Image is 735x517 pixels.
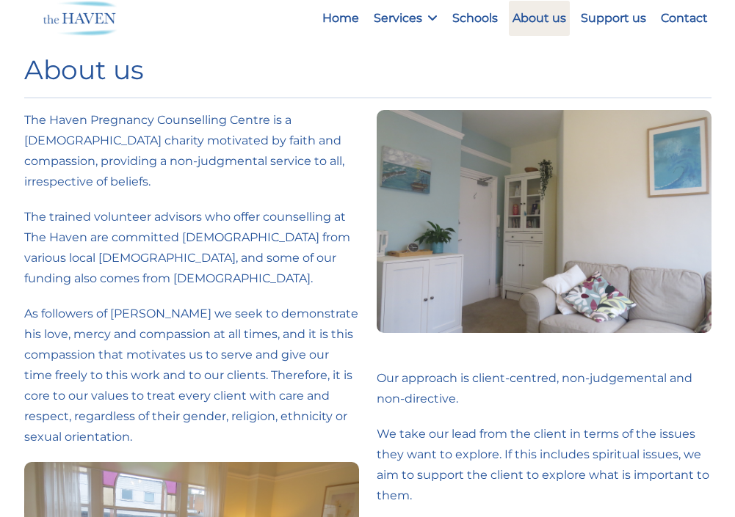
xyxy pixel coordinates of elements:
[377,110,712,333] img: The Haven's counselling room from another angle
[577,1,650,36] a: Support us
[449,1,502,36] a: Schools
[377,368,712,409] p: Our approach is client-centred, non-judgemental and non-directive.
[24,110,359,192] p: The Haven Pregnancy Counselling Centre is a [DEMOGRAPHIC_DATA] charity motivated by faith and com...
[24,304,359,447] p: As followers of [PERSON_NAME] we seek to demonstrate his love, mercy and compassion at all times,...
[319,1,363,36] a: Home
[509,1,570,36] a: About us
[24,54,712,86] h1: About us
[24,207,359,289] p: The trained volunteer advisors who offer counselling at The Haven are committed [DEMOGRAPHIC_DATA...
[657,1,712,36] a: Contact
[377,424,712,506] p: We take our lead from the client in terms of the issues they want to explore. If this includes sp...
[370,1,441,36] a: Services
